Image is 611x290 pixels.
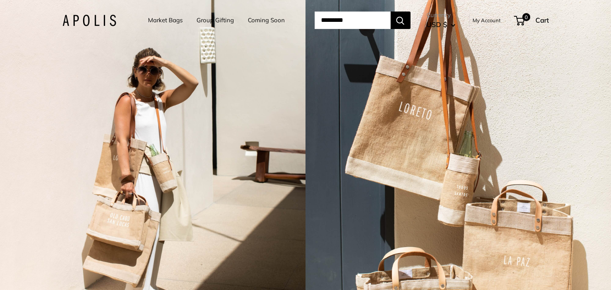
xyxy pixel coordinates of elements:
[535,16,549,24] span: Cart
[197,15,234,26] a: Group Gifting
[522,13,530,21] span: 0
[515,14,549,27] a: 0 Cart
[248,15,285,26] a: Coming Soon
[473,15,501,25] a: My Account
[426,18,455,31] button: USD $
[62,15,116,26] img: Apolis
[426,10,455,21] span: Currency
[315,12,391,29] input: Search...
[148,15,183,26] a: Market Bags
[391,12,411,29] button: Search
[426,20,447,29] span: USD $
